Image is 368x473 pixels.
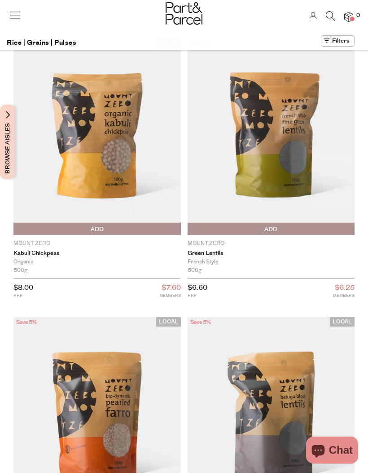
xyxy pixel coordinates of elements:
[303,437,361,466] inbox-online-store-chat: Shopify online store chat
[13,38,181,235] img: Kabuli Chickpeas
[156,317,181,327] span: LOCAL
[166,2,202,25] img: Part&Parcel
[188,292,207,299] small: RRP
[13,266,27,275] span: 500g
[7,35,76,50] h1: Rice | Grains | Pulses
[188,223,355,235] button: Add To Parcel
[188,250,355,257] a: Green Lentils
[188,240,355,248] p: Mount Zero
[188,266,202,275] span: 500g
[162,282,181,294] span: $7.60
[159,292,181,299] small: MEMBERS
[13,283,33,292] span: $8.00
[330,317,355,327] span: LOCAL
[188,317,214,328] div: Save 5%
[188,258,355,266] div: French Style
[3,105,13,179] span: Browse Aisles
[344,12,353,21] a: 0
[13,250,181,257] a: Kabuli Chickpeas
[13,317,39,328] div: Save 5%
[333,292,355,299] small: MEMBERS
[13,292,33,299] small: RRP
[13,258,181,266] div: Organic
[354,12,362,20] span: 0
[13,223,181,235] button: Add To Parcel
[335,282,355,294] span: $6.25
[188,38,355,235] img: Green Lentils
[188,283,207,292] span: $6.60
[13,240,181,248] p: Mount Zero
